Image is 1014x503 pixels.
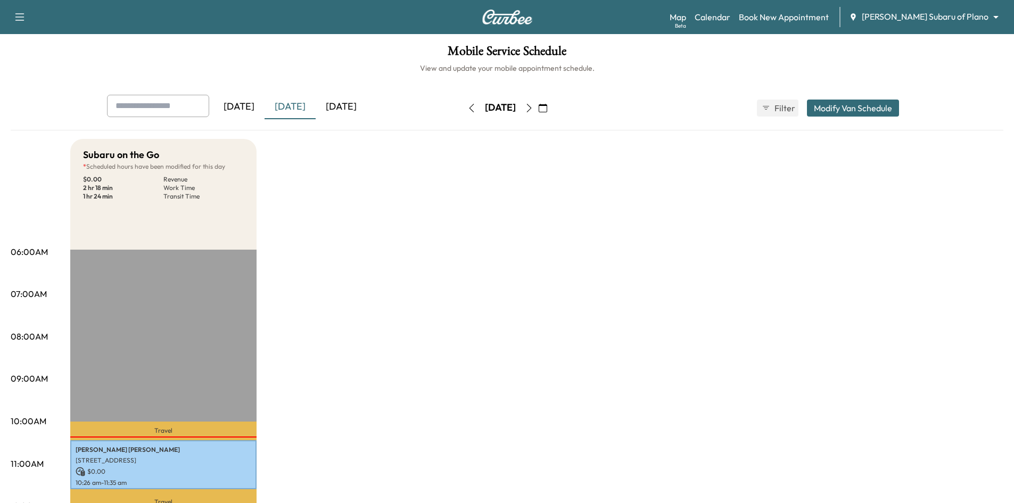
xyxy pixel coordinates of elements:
div: [DATE] [213,95,265,119]
p: $ 0.00 [76,467,251,476]
div: Beta [675,22,686,30]
a: MapBeta [670,11,686,23]
p: [PERSON_NAME] [PERSON_NAME] [76,446,251,454]
p: Travel [70,422,257,440]
p: 1 hr 24 min [83,192,163,201]
p: 06:00AM [11,245,48,258]
p: 09:00AM [11,372,48,385]
h6: View and update your mobile appointment schedule. [11,63,1003,73]
button: Filter [757,100,798,117]
p: Revenue [163,175,244,184]
p: 2 hr 18 min [83,184,163,192]
p: 10:00AM [11,415,46,427]
img: Curbee Logo [482,10,533,24]
h5: Subaru on the Go [83,147,159,162]
p: Transit Time [163,192,244,201]
button: Modify Van Schedule [807,100,899,117]
div: [DATE] [485,101,516,114]
a: Calendar [695,11,730,23]
p: $ 0.00 [83,175,163,184]
h1: Mobile Service Schedule [11,45,1003,63]
div: [DATE] [265,95,316,119]
div: [DATE] [316,95,367,119]
a: Book New Appointment [739,11,829,23]
p: 10:26 am - 11:35 am [76,479,251,487]
p: Work Time [163,184,244,192]
span: [PERSON_NAME] Subaru of Plano [862,11,988,23]
span: Filter [774,102,794,114]
p: 11:00AM [11,457,44,470]
p: 08:00AM [11,330,48,343]
p: [STREET_ADDRESS] [76,456,251,465]
p: 07:00AM [11,287,47,300]
p: Scheduled hours have been modified for this day [83,162,244,171]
